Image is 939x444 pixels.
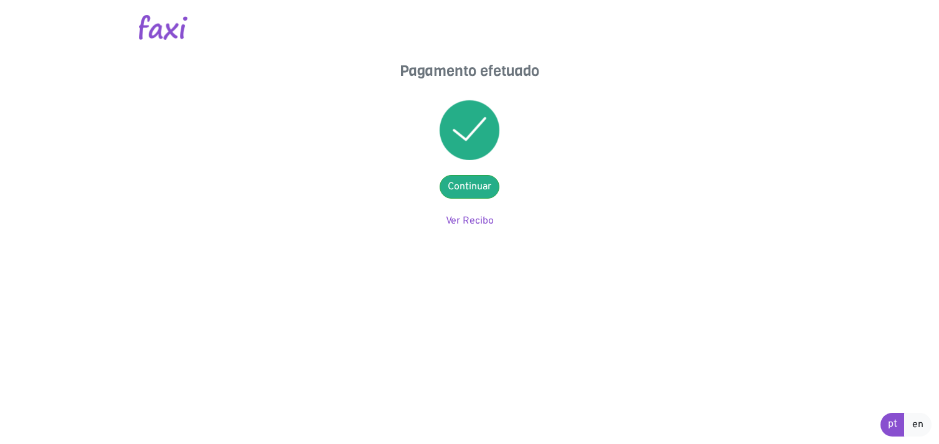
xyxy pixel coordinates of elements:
[440,175,499,199] a: Continuar
[446,215,494,227] a: Ver Recibo
[440,100,499,160] img: success
[904,413,932,437] a: en
[880,413,905,437] a: pt
[345,62,594,80] h4: Pagamento efetuado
